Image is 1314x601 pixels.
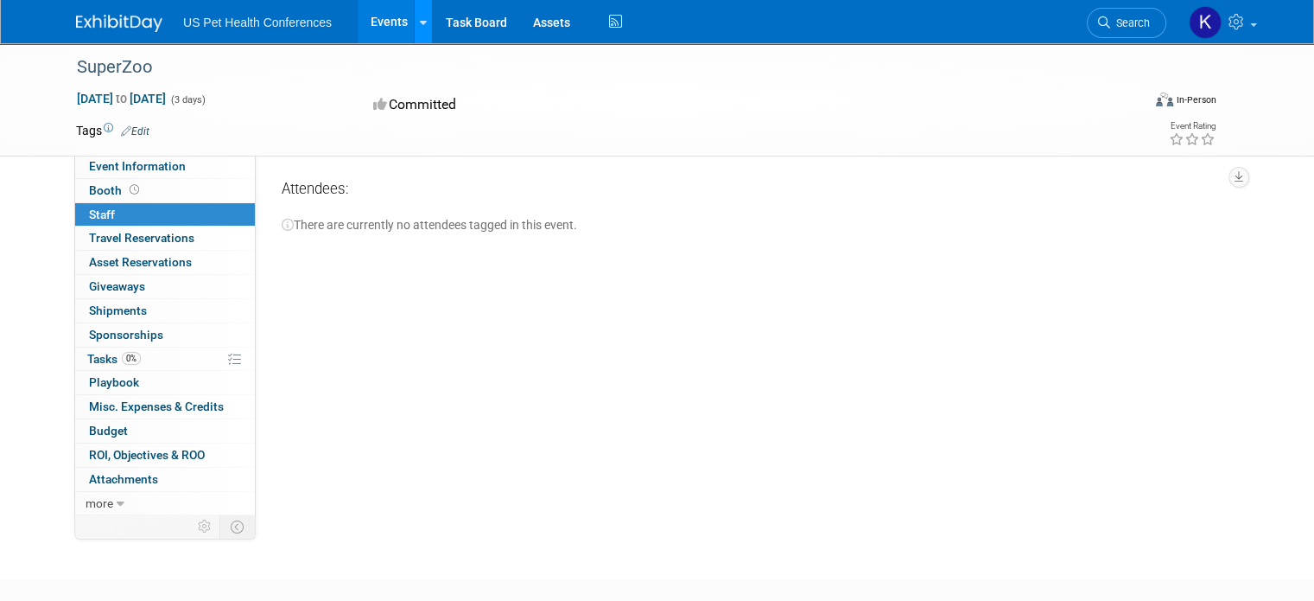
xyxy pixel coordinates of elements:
[190,515,220,538] td: Personalize Event Tab Strip
[76,91,167,106] span: [DATE] [DATE]
[75,395,255,419] a: Misc. Expenses & Credits
[121,125,149,137] a: Edit
[75,492,255,515] a: more
[169,94,206,105] span: (3 days)
[75,251,255,274] a: Asset Reservations
[75,179,255,202] a: Booth
[75,323,255,347] a: Sponsorships
[76,122,149,139] td: Tags
[89,375,139,389] span: Playbook
[75,227,255,250] a: Travel Reservations
[75,348,255,371] a: Tasks0%
[71,52,1120,83] div: SuperZoo
[87,352,141,366] span: Tasks
[75,419,255,443] a: Budget
[89,400,224,413] span: Misc. Expenses & Credits
[75,468,255,491] a: Attachments
[89,304,147,317] span: Shipments
[89,328,163,342] span: Sponsorships
[1156,93,1173,106] img: Format-Inperson.png
[183,16,332,29] span: US Pet Health Conferences
[1169,122,1216,131] div: Event Rating
[282,201,1225,233] div: There are currently no attendees tagged in this event.
[89,183,143,197] span: Booth
[1087,8,1166,38] a: Search
[1189,6,1222,39] img: Kyle Miguel
[75,299,255,323] a: Shipments
[89,472,158,486] span: Attachments
[76,15,162,32] img: ExhibitDay
[89,255,192,269] span: Asset Reservations
[89,279,145,293] span: Giveaways
[89,159,186,173] span: Event Information
[220,515,256,538] td: Toggle Event Tabs
[368,90,731,120] div: Committed
[75,155,255,178] a: Event Information
[126,183,143,196] span: Booth not reserved yet
[282,179,1225,201] div: Attendees:
[75,203,255,227] a: Staff
[113,92,130,105] span: to
[75,275,255,298] a: Giveaways
[89,231,194,245] span: Travel Reservations
[86,496,113,510] span: more
[1110,16,1150,29] span: Search
[89,208,115,221] span: Staff
[122,352,141,365] span: 0%
[75,444,255,467] a: ROI, Objectives & ROO
[89,448,205,462] span: ROI, Objectives & ROO
[75,371,255,394] a: Playbook
[89,424,128,438] span: Budget
[1048,90,1216,116] div: Event Format
[1176,93,1216,106] div: In-Person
